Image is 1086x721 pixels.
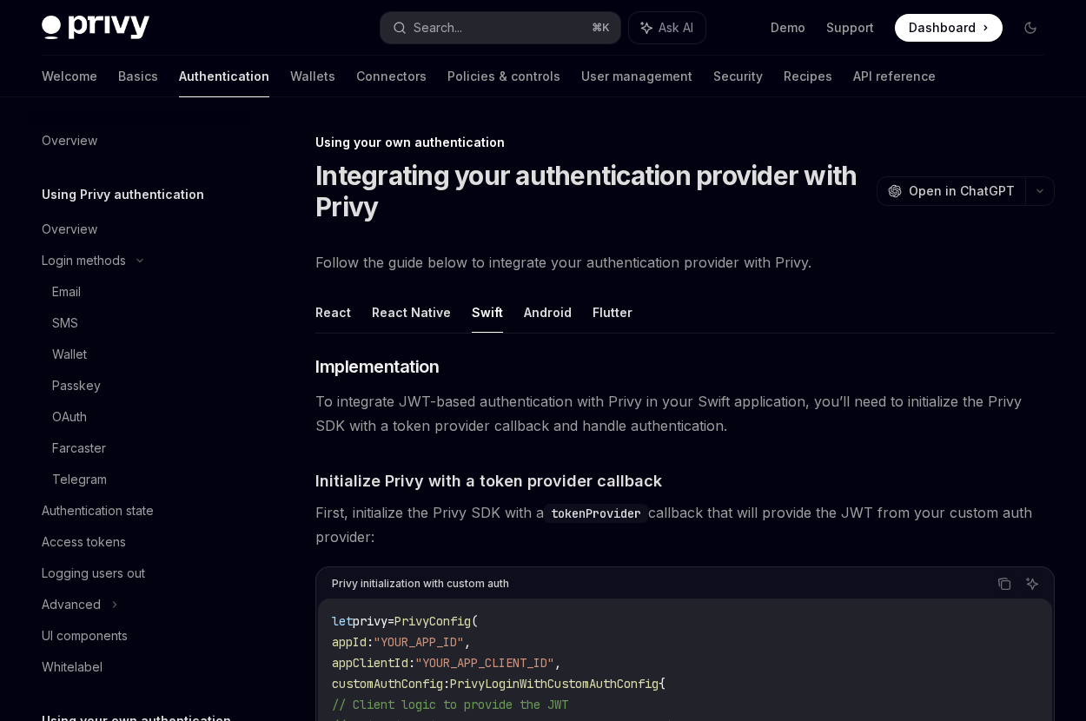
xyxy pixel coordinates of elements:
[450,676,659,691] span: PrivyLoginWithCustomAuthConfig
[332,613,353,629] span: let
[42,184,204,205] h5: Using Privy authentication
[28,652,250,683] a: Whitelabel
[118,56,158,97] a: Basics
[1021,572,1043,595] button: Ask AI
[367,634,374,650] span: :
[42,563,145,584] div: Logging users out
[332,676,443,691] span: customAuthConfig
[290,56,335,97] a: Wallets
[52,407,87,427] div: OAuth
[554,655,561,671] span: ,
[28,401,250,433] a: OAuth
[544,504,648,523] code: tokenProvider
[332,634,367,650] span: appId
[28,558,250,589] a: Logging users out
[332,697,568,712] span: // Client logic to provide the JWT
[713,56,763,97] a: Security
[52,281,81,302] div: Email
[353,613,387,629] span: privy
[42,500,154,521] div: Authentication state
[52,438,106,459] div: Farcaster
[28,125,250,156] a: Overview
[42,657,103,678] div: Whitelabel
[42,130,97,151] div: Overview
[659,676,666,691] span: {
[784,56,832,97] a: Recipes
[28,370,250,401] a: Passkey
[28,214,250,245] a: Overview
[42,532,126,552] div: Access tokens
[387,613,394,629] span: =
[659,19,693,36] span: Ask AI
[28,495,250,526] a: Authentication state
[581,56,692,97] a: User management
[394,613,471,629] span: PrivyConfig
[464,634,471,650] span: ,
[179,56,269,97] a: Authentication
[472,292,503,333] button: Swift
[332,655,408,671] span: appClientId
[315,469,662,493] span: Initialize Privy with a token provider callback
[28,620,250,652] a: UI components
[909,182,1015,200] span: Open in ChatGPT
[993,572,1016,595] button: Copy the contents from the code block
[28,464,250,495] a: Telegram
[28,433,250,464] a: Farcaster
[372,292,451,333] button: React Native
[42,250,126,271] div: Login methods
[447,56,560,97] a: Policies & controls
[52,375,101,396] div: Passkey
[28,308,250,339] a: SMS
[593,292,632,333] button: Flutter
[592,21,610,35] span: ⌘ K
[471,613,478,629] span: (
[356,56,427,97] a: Connectors
[42,625,128,646] div: UI components
[52,313,78,334] div: SMS
[315,250,1055,275] span: Follow the guide below to integrate your authentication provider with Privy.
[408,655,415,671] span: :
[443,676,450,691] span: :
[42,16,149,40] img: dark logo
[315,500,1055,549] span: First, initialize the Privy SDK with a callback that will provide the JWT from your custom auth p...
[332,572,509,595] div: Privy initialization with custom auth
[42,594,101,615] div: Advanced
[28,276,250,308] a: Email
[315,354,439,379] span: Implementation
[42,56,97,97] a: Welcome
[771,19,805,36] a: Demo
[1016,14,1044,42] button: Toggle dark mode
[315,389,1055,438] span: To integrate JWT-based authentication with Privy in your Swift application, you’ll need to initia...
[909,19,976,36] span: Dashboard
[52,344,87,365] div: Wallet
[826,19,874,36] a: Support
[28,339,250,370] a: Wallet
[315,292,351,333] button: React
[374,634,464,650] span: "YOUR_APP_ID"
[524,292,572,333] button: Android
[877,176,1025,206] button: Open in ChatGPT
[895,14,1003,42] a: Dashboard
[52,469,107,490] div: Telegram
[381,12,620,43] button: Search...⌘K
[629,12,705,43] button: Ask AI
[853,56,936,97] a: API reference
[42,219,97,240] div: Overview
[315,134,1055,151] div: Using your own authentication
[415,655,554,671] span: "YOUR_APP_CLIENT_ID"
[315,160,870,222] h1: Integrating your authentication provider with Privy
[28,526,250,558] a: Access tokens
[414,17,462,38] div: Search...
